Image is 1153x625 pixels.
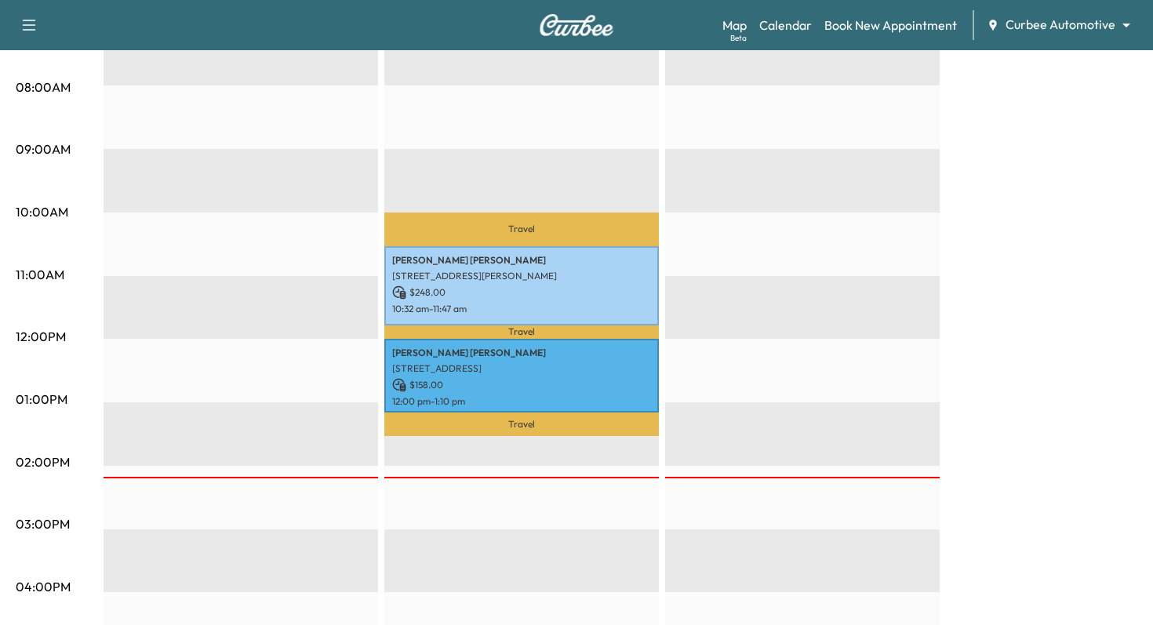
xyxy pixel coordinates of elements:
[392,347,651,359] p: [PERSON_NAME] [PERSON_NAME]
[759,16,812,35] a: Calendar
[824,16,957,35] a: Book New Appointment
[392,303,651,315] p: 10:32 am - 11:47 am
[16,78,71,96] p: 08:00AM
[384,325,659,339] p: Travel
[16,577,71,596] p: 04:00PM
[392,362,651,375] p: [STREET_ADDRESS]
[16,202,68,221] p: 10:00AM
[16,327,66,346] p: 12:00PM
[16,390,67,409] p: 01:00PM
[384,213,659,246] p: Travel
[1006,16,1115,34] span: Curbee Automotive
[392,270,651,282] p: [STREET_ADDRESS][PERSON_NAME]
[384,412,659,436] p: Travel
[392,395,651,408] p: 12:00 pm - 1:10 pm
[539,14,614,36] img: Curbee Logo
[16,514,70,533] p: 03:00PM
[722,16,747,35] a: MapBeta
[16,265,64,284] p: 11:00AM
[16,140,71,158] p: 09:00AM
[392,285,651,300] p: $ 248.00
[392,378,651,392] p: $ 158.00
[392,254,651,267] p: [PERSON_NAME] [PERSON_NAME]
[730,32,747,44] div: Beta
[16,452,70,471] p: 02:00PM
